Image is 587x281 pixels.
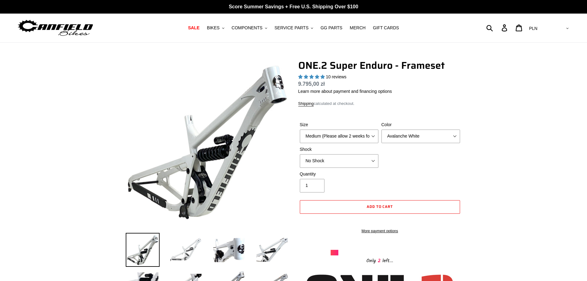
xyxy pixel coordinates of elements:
div: Only left... [331,255,429,265]
h1: ONE.2 Super Enduro - Frameset [298,60,462,71]
a: Learn more about payment and financing options [298,89,392,94]
label: Quantity [300,171,378,177]
button: SERVICE PARTS [271,24,316,32]
a: More payment options [300,228,460,234]
label: Shock [300,146,378,153]
button: BIKES [204,24,227,32]
span: SALE [188,25,199,31]
label: Size [300,122,378,128]
label: Color [381,122,460,128]
a: GG PARTS [317,24,345,32]
span: GG PARTS [320,25,342,31]
input: Search [490,21,505,35]
span: 9.795,00 zł [298,81,325,87]
button: Add to cart [300,200,460,214]
img: Load image into Gallery viewer, ONE.2 Super Enduro - Frameset [169,233,203,267]
div: calculated at checkout. [298,101,462,107]
span: COMPONENTS [232,25,263,31]
img: Load image into Gallery viewer, ONE.2 Super Enduro - Frameset [126,233,160,267]
span: 10 reviews [326,74,346,79]
button: COMPONENTS [229,24,270,32]
a: SALE [185,24,202,32]
span: 2 [376,257,382,265]
span: 5.00 stars [298,74,326,79]
span: Add to cart [367,204,393,209]
span: SERVICE PARTS [275,25,308,31]
img: Canfield Bikes [17,18,94,38]
span: MERCH [350,25,365,31]
span: GIFT CARDS [373,25,399,31]
a: GIFT CARDS [370,24,402,32]
a: MERCH [347,24,369,32]
a: Shipping [298,101,314,106]
span: BIKES [207,25,219,31]
img: Load image into Gallery viewer, ONE.2 Super Enduro - Frameset [255,233,289,267]
img: Load image into Gallery viewer, ONE.2 Super Enduro - Frameset [212,233,246,267]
